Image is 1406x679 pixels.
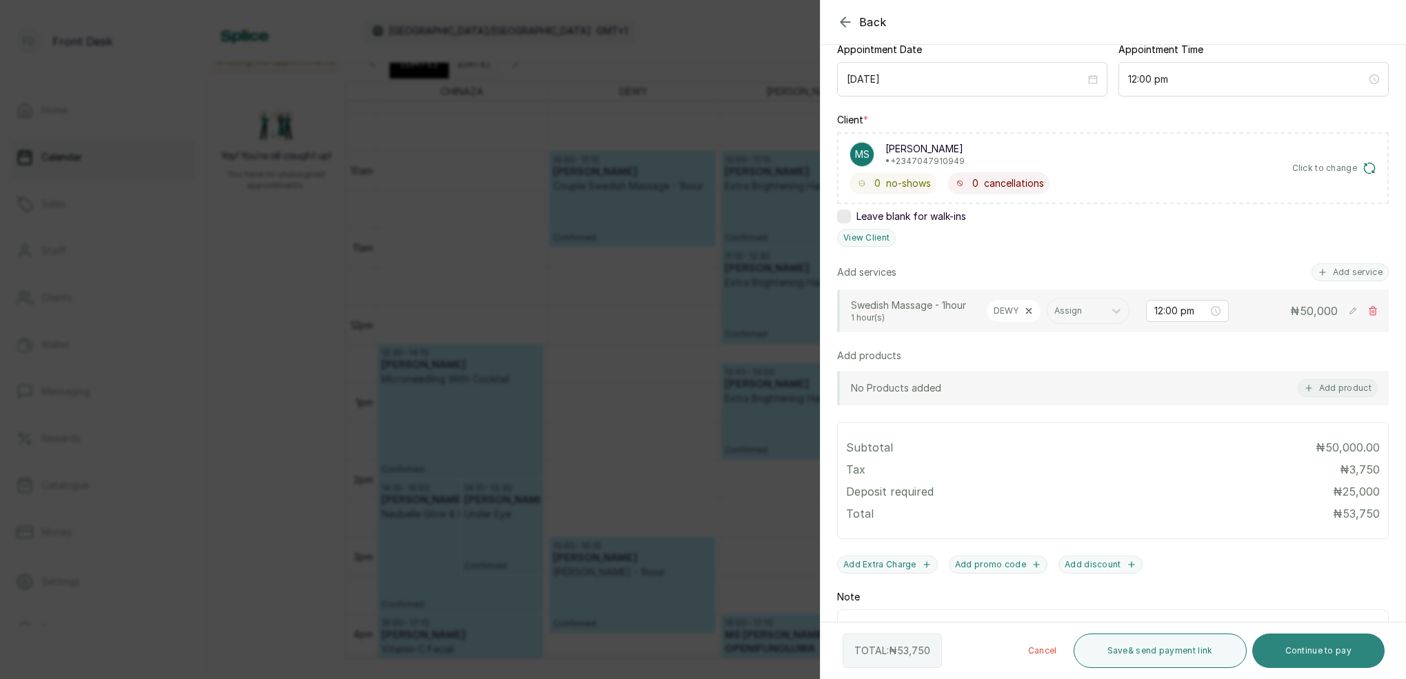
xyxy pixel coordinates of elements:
label: Appointment Date [837,43,922,57]
label: Appointment Time [1118,43,1203,57]
p: Add services [837,265,896,279]
span: 0 [874,176,881,190]
p: Add products [837,349,901,363]
button: Add service [1312,263,1389,281]
input: Select time [1154,303,1208,318]
p: Total [846,505,874,522]
p: • +234 7047910949 [885,156,965,167]
p: ₦ [1340,461,1380,478]
button: Click to change [1292,161,1377,175]
button: Add discount [1058,556,1143,574]
input: Select time [1128,72,1367,87]
span: 53,750 [1343,507,1380,520]
button: Add promo code [949,556,1047,574]
p: Deposit required [846,483,934,500]
label: Client [837,113,868,127]
span: 25,000 [1343,485,1380,498]
p: Swedish Massage - 1hour [851,298,975,312]
p: No Products added [851,381,941,395]
span: 3,750 [1349,463,1380,476]
p: DEWY [994,305,1018,316]
button: Save& send payment link [1074,634,1247,668]
button: View Client [837,229,896,247]
span: Leave blank for walk-ins [856,210,966,223]
p: ₦50,000.00 [1316,439,1380,456]
span: 0 [972,176,978,190]
p: ₦ [1333,483,1380,500]
button: Add product [1298,379,1378,397]
button: Continue to pay [1252,634,1385,668]
p: ₦ [1333,505,1380,522]
p: MS [855,148,870,161]
span: cancellations [984,176,1044,190]
button: Add Extra Charge [837,556,938,574]
p: TOTAL: ₦ [854,644,930,658]
p: [PERSON_NAME] [885,142,965,156]
input: Select date [847,72,1085,87]
span: no-shows [886,176,931,190]
p: 1 hour(s) [851,312,975,323]
p: ₦ [1290,303,1338,319]
span: Back [859,14,887,30]
button: Back [837,14,887,30]
span: Click to change [1292,163,1358,174]
p: Tax [846,461,865,478]
span: 53,750 [897,645,930,656]
button: Cancel [1017,634,1068,668]
span: 50,000 [1300,304,1338,318]
label: Note [837,590,860,604]
p: Subtotal [846,439,893,456]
